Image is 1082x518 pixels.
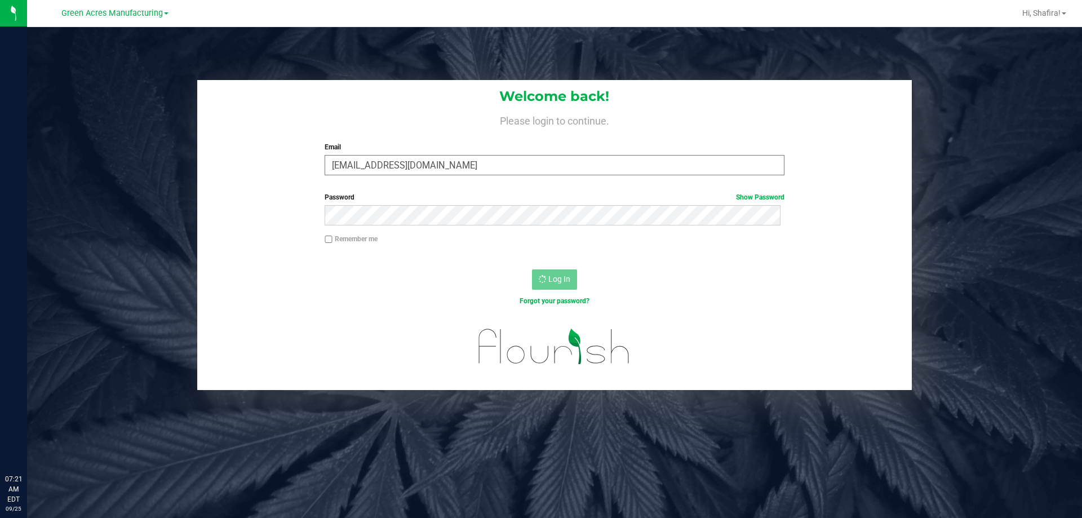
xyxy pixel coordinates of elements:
[61,8,163,18] span: Green Acres Manufacturing
[325,193,354,201] span: Password
[5,504,22,513] p: 09/25
[325,236,332,243] input: Remember me
[736,193,784,201] a: Show Password
[325,142,784,152] label: Email
[1022,8,1061,17] span: Hi, Shafira!
[520,297,589,305] a: Forgot your password?
[532,269,577,290] button: Log In
[548,275,570,284] span: Log In
[465,318,644,375] img: flourish_logo.svg
[5,474,22,504] p: 07:21 AM EDT
[197,89,912,104] h1: Welcome back!
[197,113,912,126] h4: Please login to continue.
[325,234,378,244] label: Remember me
